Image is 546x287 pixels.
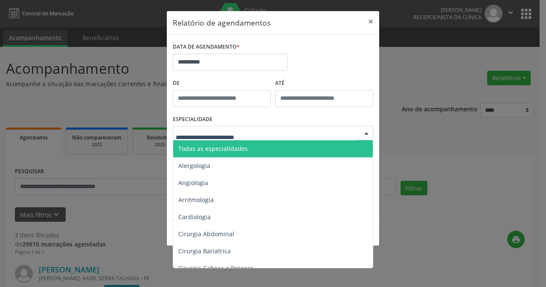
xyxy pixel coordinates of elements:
label: De [173,77,271,90]
span: Cirurgia Abdominal [178,230,234,238]
span: Alergologia [178,162,210,170]
span: Cirurgia Bariatrica [178,247,231,255]
button: Close [362,11,379,32]
span: Todas as especialidades [178,145,248,153]
span: Cardiologia [178,213,211,221]
label: DATA DE AGENDAMENTO [173,41,240,54]
span: Arritmologia [178,196,214,204]
span: Angiologia [178,179,208,187]
label: ESPECIALIDADE [173,113,212,126]
span: Cirurgia Cabeça e Pescoço [178,264,253,272]
h5: Relatório de agendamentos [173,17,270,28]
label: ATÉ [275,77,373,90]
